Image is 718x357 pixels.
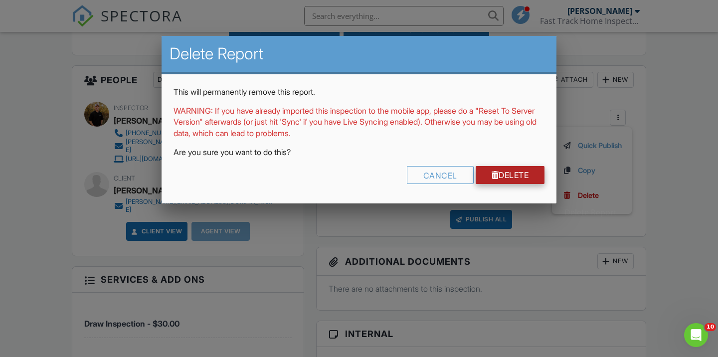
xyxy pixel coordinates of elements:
iframe: Intercom live chat [684,323,708,347]
div: Cancel [407,166,474,184]
p: This will permanently remove this report. [174,86,544,97]
span: 10 [705,323,716,331]
p: Are you sure you want to do this? [174,147,544,158]
h2: Delete Report [170,44,548,64]
p: WARNING: If you have already imported this inspection to the mobile app, please do a "Reset To Se... [174,105,544,139]
a: Delete [476,166,545,184]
